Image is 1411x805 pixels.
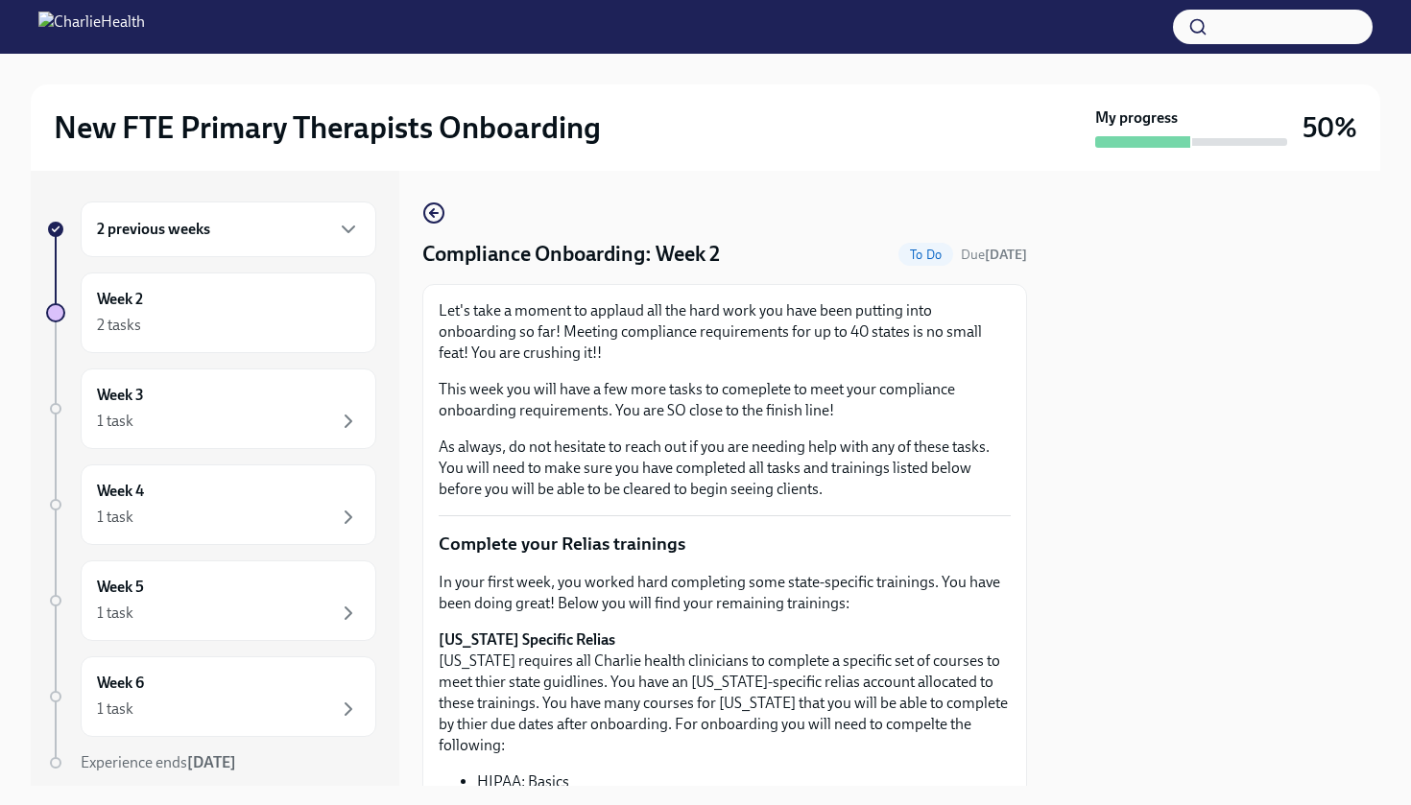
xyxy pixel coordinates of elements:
strong: [US_STATE] Specific Relias [439,630,615,649]
h6: Week 5 [97,577,144,598]
strong: My progress [1095,107,1178,129]
strong: [DATE] [985,247,1027,263]
a: Week 41 task [46,464,376,545]
a: Week 61 task [46,656,376,737]
strong: [DATE] [187,753,236,771]
div: 1 task [97,507,133,528]
h4: Compliance Onboarding: Week 2 [422,240,720,269]
p: Let's take a moment to applaud all the hard work you have been putting into onboarding so far! Me... [439,300,1011,364]
a: Week 51 task [46,560,376,641]
p: [US_STATE] requires all Charlie health clinicians to complete a specific set of courses to meet t... [439,629,1011,756]
h2: New FTE Primary Therapists Onboarding [54,108,601,147]
a: Week 22 tasks [46,272,376,353]
span: To Do [898,248,953,262]
img: CharlieHealth [38,12,145,42]
div: 2 previous weeks [81,201,376,257]
h6: Week 2 [97,289,143,310]
p: Complete your Relias trainings [439,532,1011,556]
p: This week you will have a few more tasks to comeplete to meet your compliance onboarding requirem... [439,379,1011,421]
span: September 27th, 2025 10:00 [961,246,1027,264]
h6: 2 previous weeks [97,219,210,240]
div: 1 task [97,411,133,432]
p: As always, do not hesitate to reach out if you are needing help with any of these tasks. You will... [439,437,1011,500]
div: 1 task [97,603,133,624]
p: In your first week, you worked hard completing some state-specific trainings. You have been doing... [439,572,1011,614]
span: Due [961,247,1027,263]
div: 1 task [97,698,133,720]
span: Experience ends [81,753,236,771]
h6: Week 4 [97,481,144,502]
h3: 50% [1303,110,1357,145]
h6: Week 3 [97,385,144,406]
h6: Week 6 [97,673,144,694]
a: Week 31 task [46,368,376,449]
div: 2 tasks [97,315,141,336]
li: HIPAA: Basics [477,771,1011,793]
